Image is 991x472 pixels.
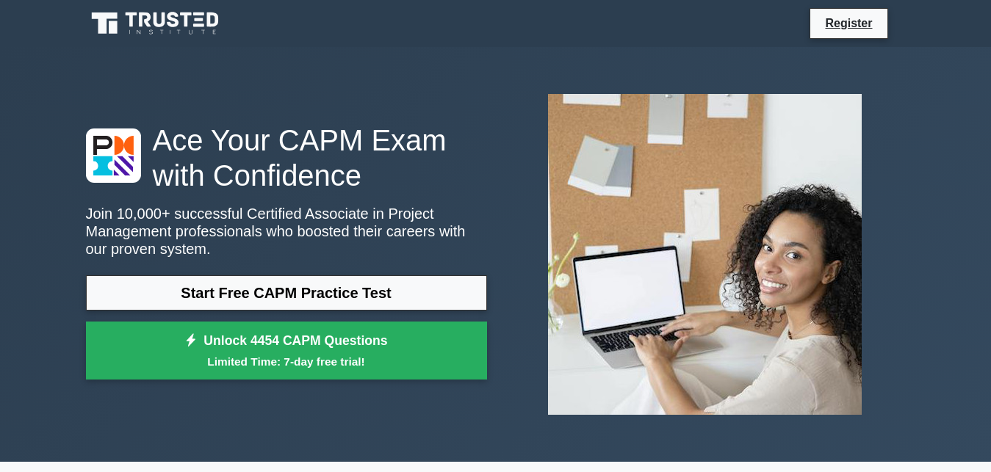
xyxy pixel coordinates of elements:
[86,322,487,380] a: Unlock 4454 CAPM QuestionsLimited Time: 7-day free trial!
[86,275,487,311] a: Start Free CAPM Practice Test
[86,123,487,193] h1: Ace Your CAPM Exam with Confidence
[86,205,487,258] p: Join 10,000+ successful Certified Associate in Project Management professionals who boosted their...
[104,353,469,370] small: Limited Time: 7-day free trial!
[816,14,881,32] a: Register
